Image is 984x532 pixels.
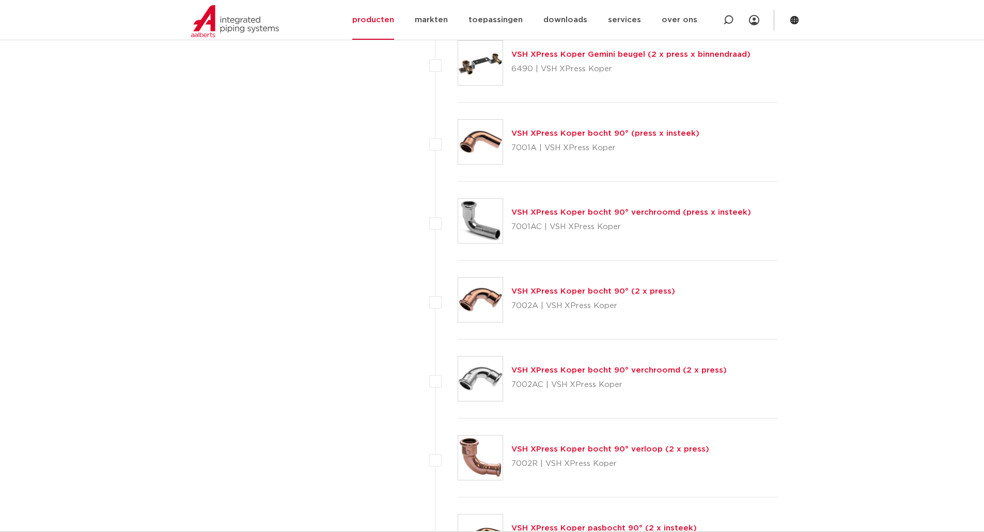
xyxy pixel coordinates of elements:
[458,278,503,322] img: Thumbnail for VSH XPress Koper bocht 90° (2 x press)
[511,456,709,472] p: 7002R | VSH XPress Koper
[511,140,699,156] p: 7001A | VSH XPress Koper
[458,436,503,480] img: Thumbnail for VSH XPress Koper bocht 90° verloop (2 x press)
[458,120,503,164] img: Thumbnail for VSH XPress Koper bocht 90° (press x insteek)
[749,9,759,31] div: my IPS
[511,445,709,453] a: VSH XPress Koper bocht 90° verloop (2 x press)
[458,357,503,401] img: Thumbnail for VSH XPress Koper bocht 90° verchroomd (2 x press)
[511,377,727,393] p: 7002AC | VSH XPress Koper
[511,366,727,374] a: VSH XPress Koper bocht 90° verchroomd (2 x press)
[511,287,675,295] a: VSH XPress Koper bocht 90° (2 x press)
[511,298,675,314] p: 7002A | VSH XPress Koper
[458,199,503,243] img: Thumbnail for VSH XPress Koper bocht 90° verchroomd (press x insteek)
[458,41,503,85] img: Thumbnail for VSH XPress Koper Gemini beugel (2 x press x binnendraad)
[511,219,751,235] p: 7001AC | VSH XPress Koper
[511,524,697,532] a: VSH XPress Koper pasbocht 90° (2 x insteek)
[511,130,699,137] a: VSH XPress Koper bocht 90° (press x insteek)
[511,61,751,77] p: 6490 | VSH XPress Koper
[511,208,751,216] a: VSH XPress Koper bocht 90° verchroomd (press x insteek)
[511,51,751,58] a: VSH XPress Koper Gemini beugel (2 x press x binnendraad)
